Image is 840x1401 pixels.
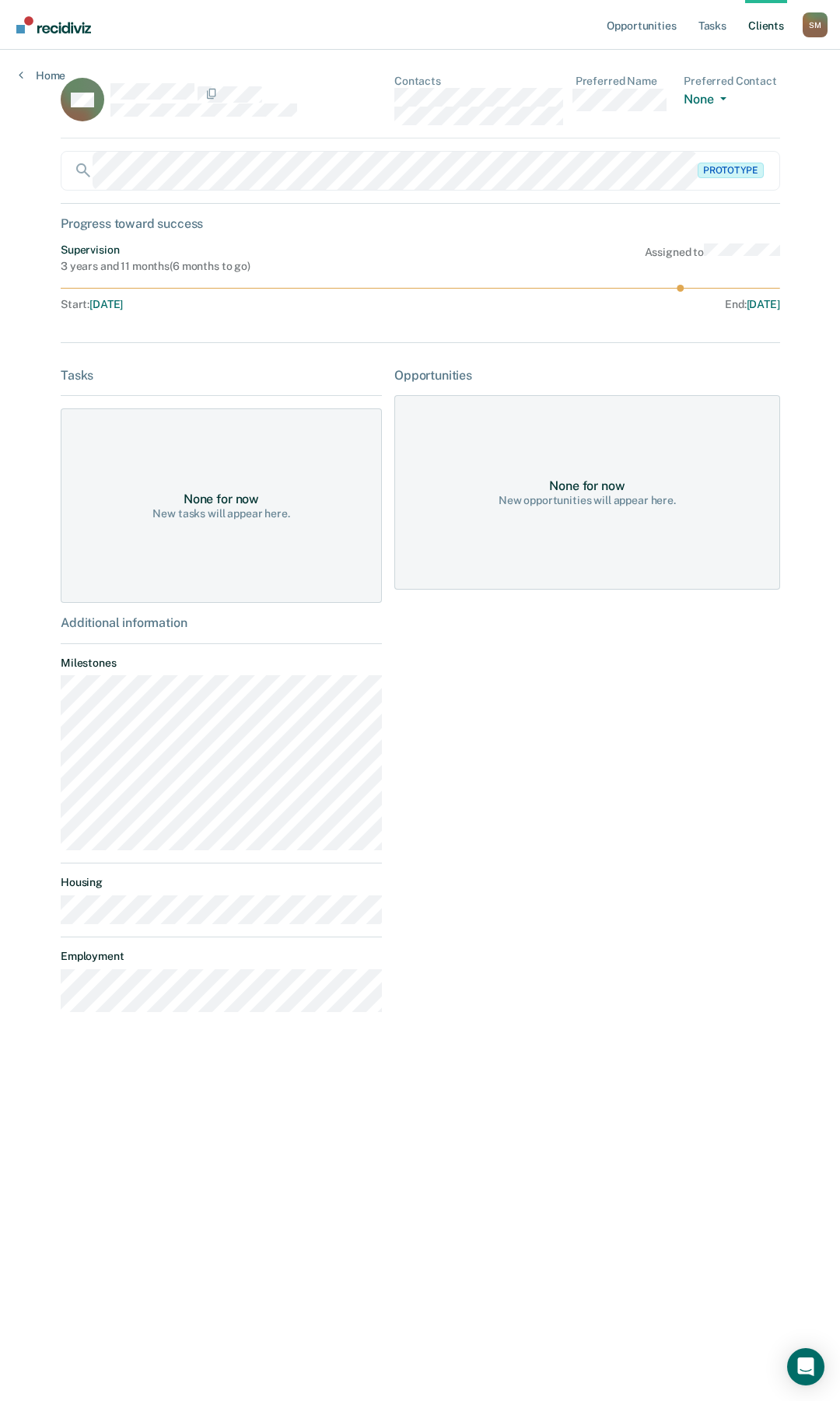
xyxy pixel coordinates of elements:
div: 3 years and 11 months ( 6 months to go ) [61,260,250,273]
div: End : [427,298,780,311]
dt: Contacts [394,75,563,88]
img: Recidiviz [16,16,91,33]
div: Tasks [61,368,382,383]
div: Open Intercom Messenger [787,1348,824,1385]
dt: Preferred Contact [684,75,780,88]
button: Profile dropdown button [803,12,828,37]
dt: Employment [61,950,382,963]
div: None for now [549,478,625,493]
a: Home [19,68,65,82]
div: Progress toward success [61,216,780,231]
div: Assigned to [645,243,780,273]
div: Start : [61,298,421,311]
button: None [684,92,732,110]
div: Supervision [61,243,250,257]
div: Additional information [61,615,382,630]
dt: Preferred Name [576,75,672,88]
span: [DATE] [89,298,123,310]
div: Opportunities [394,368,780,383]
dt: Housing [61,876,382,889]
span: [DATE] [747,298,780,310]
div: New opportunities will appear here. [499,494,676,507]
div: S M [803,12,828,37]
div: None for now [184,492,259,506]
dt: Milestones [61,657,382,670]
div: New tasks will appear here. [152,507,289,520]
